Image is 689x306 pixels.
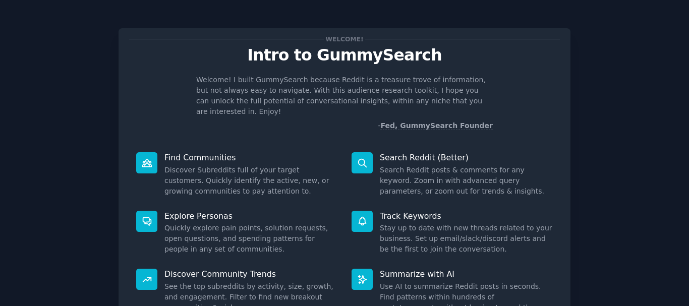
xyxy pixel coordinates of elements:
span: Welcome! [324,34,365,44]
p: Summarize with AI [380,269,553,279]
dd: Quickly explore pain points, solution requests, open questions, and spending patterns for people ... [164,223,337,255]
p: Search Reddit (Better) [380,152,553,163]
p: Track Keywords [380,211,553,221]
p: Welcome! I built GummySearch because Reddit is a treasure trove of information, but not always ea... [196,75,493,117]
p: Intro to GummySearch [129,46,560,64]
div: - [378,120,493,131]
p: Find Communities [164,152,337,163]
dd: Discover Subreddits full of your target customers. Quickly identify the active, new, or growing c... [164,165,337,197]
a: Fed, GummySearch Founder [380,121,493,130]
dd: Search Reddit posts & comments for any keyword. Zoom in with advanced query parameters, or zoom o... [380,165,553,197]
dd: Stay up to date with new threads related to your business. Set up email/slack/discord alerts and ... [380,223,553,255]
p: Explore Personas [164,211,337,221]
p: Discover Community Trends [164,269,337,279]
